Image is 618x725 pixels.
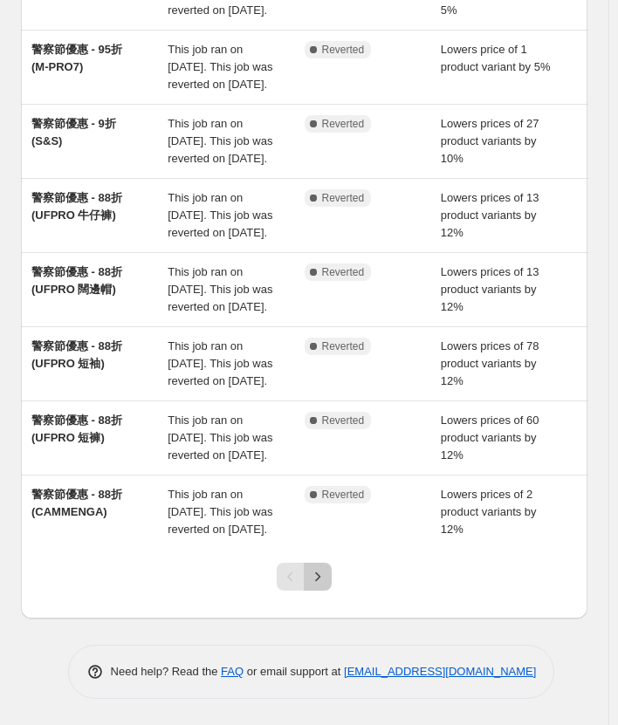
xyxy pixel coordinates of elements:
span: Lowers prices of 13 product variants by 12% [441,191,539,239]
span: Lowers prices of 60 product variants by 12% [441,414,539,462]
span: This job ran on [DATE]. This job was reverted on [DATE]. [168,488,272,536]
span: This job ran on [DATE]. This job was reverted on [DATE]. [168,414,272,462]
span: Lowers prices of 2 product variants by 12% [441,488,537,536]
span: 警察節優惠 - 88折 (CAMMENGA) [31,488,122,518]
span: Reverted [322,414,365,427]
span: Reverted [322,339,365,353]
span: 警察節優惠 - 88折 (UFPRO 短褲) [31,414,122,444]
button: Next [304,563,332,591]
span: 警察節優惠 - 9折 (S&S) [31,117,116,147]
span: 警察節優惠 - 95折 (M-PRO7) [31,43,122,73]
span: 警察節優惠 - 88折 (UFPRO 短袖) [31,339,122,370]
span: Lowers prices of 78 product variants by 12% [441,339,539,387]
a: [EMAIL_ADDRESS][DOMAIN_NAME] [344,665,536,678]
span: Reverted [322,117,365,131]
span: This job ran on [DATE]. This job was reverted on [DATE]. [168,191,272,239]
nav: Pagination [277,563,332,591]
span: Lowers price of 1 product variant by 5% [441,43,551,73]
span: Reverted [322,488,365,502]
span: This job ran on [DATE]. This job was reverted on [DATE]. [168,265,272,313]
span: Reverted [322,43,365,57]
span: Need help? Read the [111,665,222,678]
span: This job ran on [DATE]. This job was reverted on [DATE]. [168,117,272,165]
span: 警察節優惠 - 88折 (UFPRO 牛仔褲) [31,191,122,222]
span: Reverted [322,265,365,279]
a: FAQ [221,665,244,678]
span: Lowers prices of 27 product variants by 10% [441,117,539,165]
span: or email support at [244,665,344,678]
span: This job ran on [DATE]. This job was reverted on [DATE]. [168,339,272,387]
span: 警察節優惠 - 88折 (UFPRO 闊邊帽) [31,265,122,296]
span: Lowers prices of 13 product variants by 12% [441,265,539,313]
span: This job ran on [DATE]. This job was reverted on [DATE]. [168,43,272,91]
span: Reverted [322,191,365,205]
